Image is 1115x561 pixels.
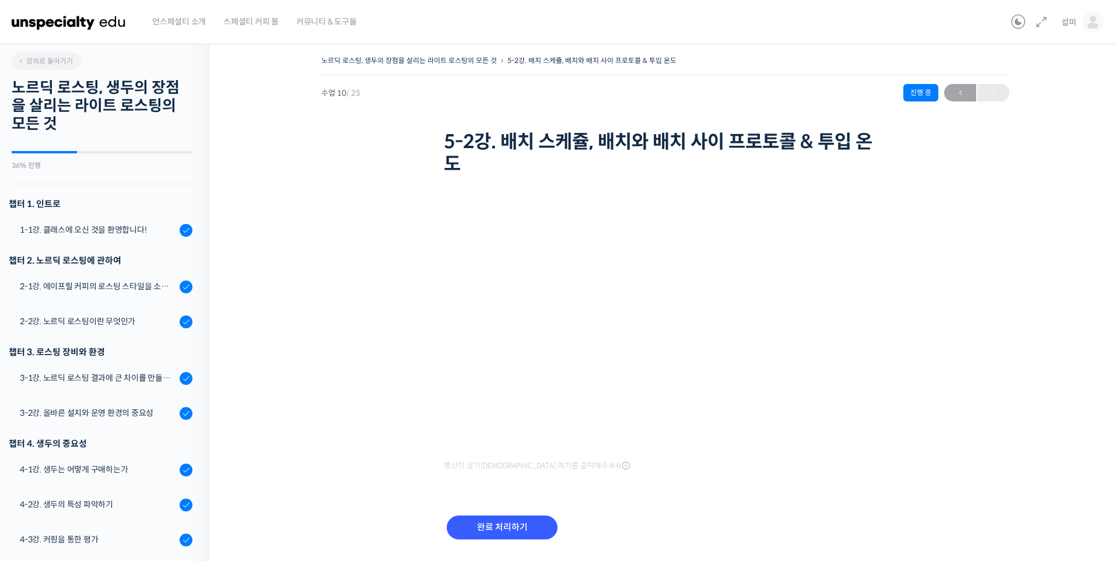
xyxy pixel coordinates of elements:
span: 강의로 돌아가기 [17,57,73,65]
h1: 5-2강. 배치 스케쥴, 배치와 배치 사이 프로토콜 & 투입 온도 [444,131,887,176]
a: 5-2강. 배치 스케쥴, 배치와 배치 사이 프로토콜 & 투입 온도 [507,56,676,65]
div: 3-2강. 올바른 설치와 운영 환경의 중요성 [20,406,176,419]
div: 챕터 4. 생두의 중요성 [9,436,192,451]
span: 섭미 [1061,17,1077,27]
div: 챕터 3. 로스팅 장비와 환경 [9,344,192,360]
h3: 챕터 1. 인트로 [9,196,192,212]
span: / 25 [346,88,360,98]
div: 4-1강. 생두는 어떻게 구매하는가 [20,463,176,476]
div: 챕터 2. 노르딕 로스팅에 관하여 [9,253,192,268]
input: 완료 처리하기 [447,516,557,539]
span: ← [944,85,976,101]
div: 3-1강. 노르딕 로스팅 결과에 큰 차이를 만들어내는 로스팅 머신의 종류와 환경 [20,371,176,384]
span: 영상이 끊기[DEMOGRAPHIC_DATA] 여기를 클릭해주세요 [444,461,630,471]
div: 진행 중 [903,84,938,101]
div: 2-2강. 노르딕 로스팅이란 무엇인가 [20,315,176,328]
div: 1-1강. 클래스에 오신 것을 환영합니다! [20,223,176,236]
a: 노르딕 로스팅, 생두의 장점을 살리는 라이트 로스팅의 모든 것 [321,56,497,65]
div: 4-3강. 커핑을 통한 평가 [20,533,176,546]
span: 수업 10 [321,89,360,97]
div: 2-1강. 에이프릴 커피의 로스팅 스타일을 소개합니다 [20,280,176,293]
a: 강의로 돌아가기 [12,52,82,70]
a: ←이전 [944,84,976,101]
div: 4-2강. 생두의 특성 파악하기 [20,498,176,511]
h2: 노르딕 로스팅, 생두의 장점을 살리는 라이트 로스팅의 모든 것 [12,79,192,134]
div: 36% 진행 [12,162,192,169]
